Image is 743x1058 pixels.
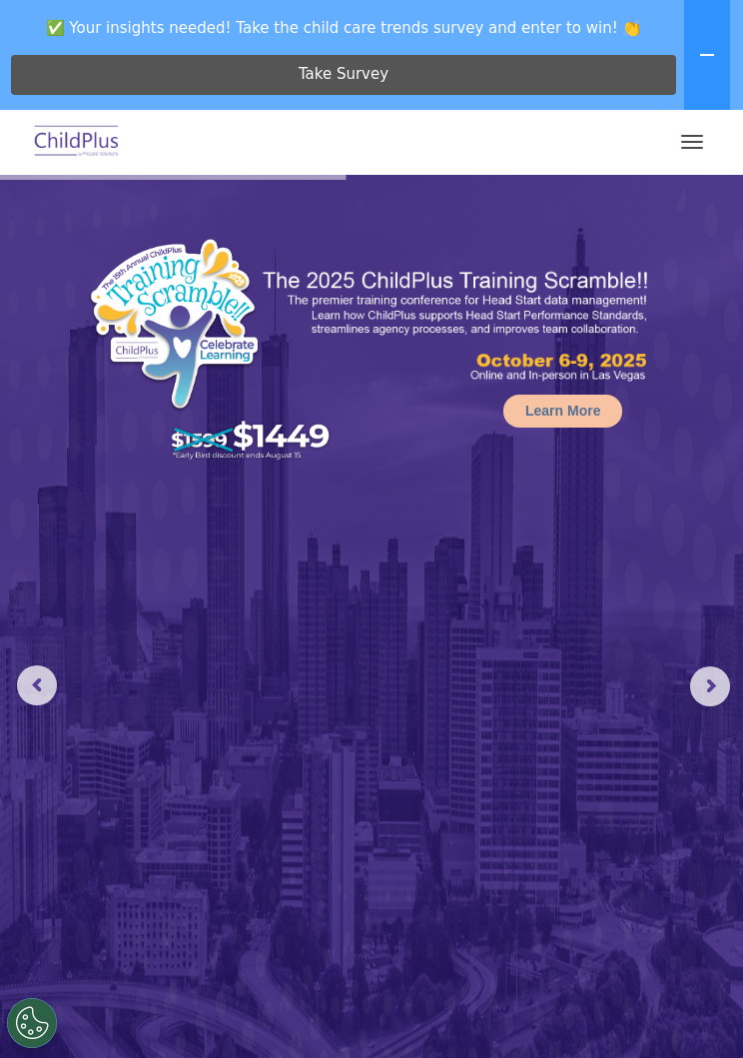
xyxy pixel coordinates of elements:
button: Cookies Settings [7,998,57,1048]
span: Last name [320,116,380,131]
span: Phone number [320,198,404,213]
span: Take Survey [299,57,388,92]
span: ✅ Your insights needed! Take the child care trends survey and enter to win! 👏 [8,8,680,47]
iframe: Chat Widget [406,842,743,1058]
a: Take Survey [11,55,676,95]
img: ChildPlus by Procare Solutions [30,119,124,166]
a: Learn More [503,395,622,428]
